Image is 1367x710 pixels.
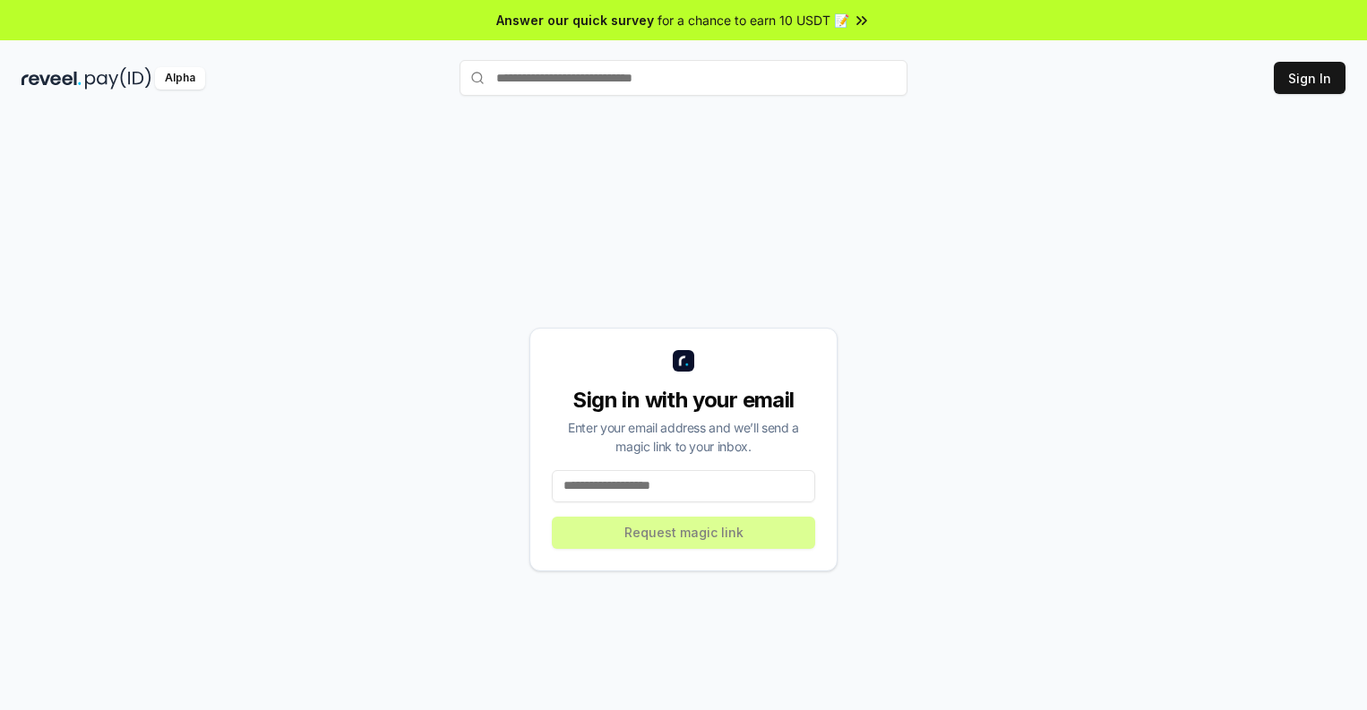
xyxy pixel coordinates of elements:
[673,350,694,372] img: logo_small
[552,386,815,415] div: Sign in with your email
[496,11,654,30] span: Answer our quick survey
[155,67,205,90] div: Alpha
[658,11,849,30] span: for a chance to earn 10 USDT 📝
[552,418,815,456] div: Enter your email address and we’ll send a magic link to your inbox.
[1274,62,1346,94] button: Sign In
[21,67,82,90] img: reveel_dark
[85,67,151,90] img: pay_id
